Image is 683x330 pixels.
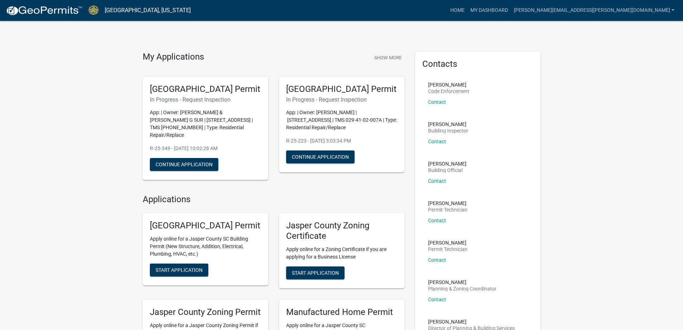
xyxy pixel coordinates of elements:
a: Contact [428,297,446,302]
button: Continue Application [286,150,355,163]
a: Contact [428,257,446,263]
p: [PERSON_NAME] [428,201,468,206]
a: [GEOGRAPHIC_DATA], [US_STATE] [105,4,191,17]
h4: Applications [143,194,404,205]
h5: [GEOGRAPHIC_DATA] Permit [150,84,261,94]
button: Continue Application [150,158,218,171]
h5: [GEOGRAPHIC_DATA] Permit [150,220,261,231]
h6: In Progress - Request Inspection [150,96,261,103]
p: Planning & Zoning Coordinator [428,286,497,291]
p: Permit Technician [428,207,468,212]
span: Start Application [156,267,203,273]
h5: [GEOGRAPHIC_DATA] Permit [286,84,397,94]
button: Start Application [150,264,208,276]
p: R-25-349 - [DATE] 10:02:28 AM [150,145,261,152]
button: Start Application [286,266,345,279]
h5: Contacts [422,59,533,69]
a: [PERSON_NAME][EMAIL_ADDRESS][PERSON_NAME][DOMAIN_NAME] [511,4,677,17]
a: Contact [428,99,446,105]
p: [PERSON_NAME] [428,319,515,324]
h5: Jasper County Zoning Certificate [286,220,397,241]
p: Apply online for a Jasper County SC Building Permit (New Structure, Addition, Electrical, Plumbin... [150,235,261,258]
p: Apply online for a Zoning Certificate if you are applying for a Business License [286,246,397,261]
p: [PERSON_NAME] [428,82,469,87]
p: [PERSON_NAME] [428,122,468,127]
p: R-25-223 - [DATE] 3:03:34 PM [286,137,397,145]
a: Contact [428,218,446,223]
p: App: | Owner: [PERSON_NAME] | [STREET_ADDRESS] | TMS 029-41-02-007A | Type: Residential Repair/Re... [286,109,397,131]
p: App: | Owner: [PERSON_NAME] & [PERSON_NAME] G SUR | [STREET_ADDRESS] | TMS [PHONE_NUMBER] | Type:... [150,109,261,139]
h5: Manufactured Home Permit [286,307,397,317]
button: Show More [371,52,404,64]
h6: In Progress - Request Inspection [286,96,397,103]
h5: Jasper County Zoning Permit [150,307,261,317]
a: My Dashboard [468,4,511,17]
h4: My Applications [143,52,204,62]
span: Start Application [292,270,339,275]
p: Permit Technician [428,247,468,252]
a: Home [447,4,468,17]
a: Contact [428,178,446,184]
a: Contact [428,139,446,144]
p: Building Inspector [428,128,468,133]
p: Code Enforcement [428,89,469,94]
p: [PERSON_NAME] [428,280,497,285]
p: Building Official [428,168,466,173]
p: [PERSON_NAME] [428,161,466,166]
img: Jasper County, South Carolina [88,5,99,15]
p: [PERSON_NAME] [428,240,468,245]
